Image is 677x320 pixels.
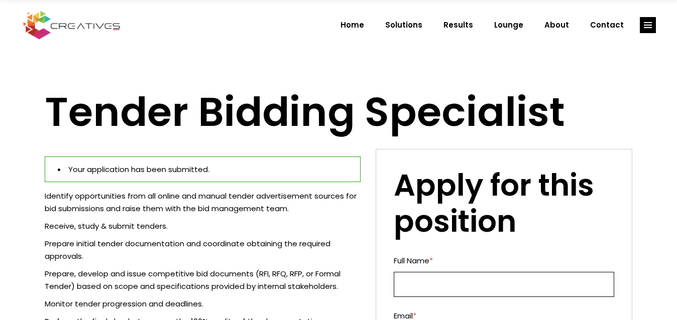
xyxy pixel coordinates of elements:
[45,237,361,262] p: Prepare initial tender documentation and coordinate obtaining the required approvals.
[394,254,615,267] label: Full Name
[21,10,123,41] img: Creatives
[45,190,361,215] p: Identify opportunities from all online and manual tender advertisement sources for bid submission...
[544,12,569,38] span: About
[443,12,473,38] span: Results
[45,220,361,232] p: Receive, study & submit tenders.
[45,267,361,292] p: Prepare, develop and issue competitive bid documents (RFI, RFQ, RFP, or Formal Tender) based on s...
[341,12,364,38] span: Home
[640,17,656,33] a: link
[433,12,484,38] a: Results
[534,12,580,38] a: About
[58,163,348,176] li: Your application has been submitted.
[494,12,523,38] span: Lounge
[394,167,615,239] h2: Apply for this position
[385,12,422,38] span: Solutions
[484,12,534,38] a: Lounge
[580,12,634,38] a: Contact
[590,12,624,38] span: Contact
[330,12,375,38] a: Home
[375,12,433,38] a: Solutions
[45,297,361,310] p: Monitor tender progression and deadlines.
[45,88,632,136] h1: Tender Bidding Specialist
